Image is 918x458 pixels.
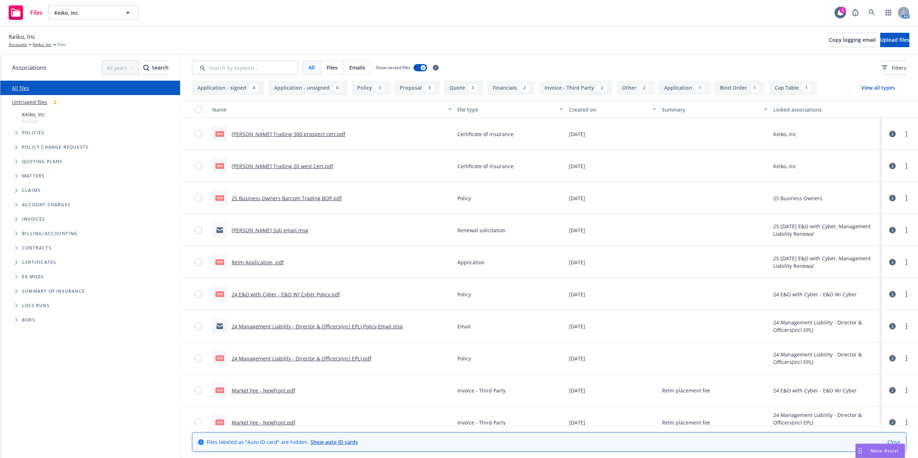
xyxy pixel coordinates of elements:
span: Invoice - Third Party [457,419,506,426]
button: Policy [352,81,390,95]
span: Contracts [22,246,52,250]
button: Upload files [880,33,909,47]
span: Relm placement fee [662,419,710,426]
button: SearchSearch [143,60,169,75]
a: All files [12,85,29,91]
span: Certificate of insurance [457,130,514,138]
a: more [902,418,911,427]
span: Email [457,323,471,330]
button: Created on [566,101,659,118]
a: Search [865,5,879,20]
svg: Search [143,65,149,71]
div: 4 [249,84,259,92]
span: pdf [215,163,224,169]
button: Copy logging email [829,33,876,47]
span: Policy [457,194,471,202]
button: Invoice - Third Party [539,81,612,95]
span: Files [30,10,42,15]
button: Cap Table [769,81,817,95]
span: Application [457,259,485,266]
button: Name [209,101,454,118]
span: [DATE] [569,259,585,266]
span: BORs [22,318,35,322]
div: 1 [750,84,760,92]
div: 24 Management Liability - Director & Officers(incl EPL) [773,411,879,426]
div: Keiko, Inc [773,162,796,170]
a: 24 Management Liability - Director & Officers(incl EPL) Policy Email.msg [232,323,403,330]
input: Select all [195,106,202,113]
span: Ex Mods [22,275,44,279]
div: 1 [695,84,705,92]
input: Toggle Row Selected [195,259,202,266]
span: Invoices [22,217,45,221]
button: Financials [487,81,535,95]
span: Claims [22,188,41,193]
span: Files [327,64,337,71]
span: pdf [215,131,224,136]
span: pdf [215,291,224,297]
span: Invoice - Third Party [457,387,506,394]
span: Policy change requests [22,145,89,149]
button: Quote [444,81,483,95]
button: Application [659,81,710,95]
span: pdf [215,355,224,361]
div: 3 [425,84,434,92]
input: Search by keyword... [192,60,298,75]
div: 3 [375,84,385,92]
span: Quoting plans [22,160,63,164]
div: Summary [662,106,760,113]
div: 24 E&O with Cyber - E&O W/ Cyber [773,291,857,298]
span: pdf [215,259,224,265]
span: All [309,64,315,71]
a: Close [887,438,900,446]
a: [PERSON_NAME] Trading 300 prospect cert.pdf [232,131,345,138]
a: Relm Application .pdf [232,259,284,266]
a: 24 Management Liability - Director & Officers(incl EPL).pdf [232,355,371,362]
div: Drag to move [856,444,865,458]
div: Folder Tree Example [0,226,180,327]
button: Proposal [394,81,440,95]
span: [DATE] [569,355,585,362]
span: Loss Runs [22,304,50,308]
span: Summary of insurance [22,289,85,293]
div: Created on [569,106,648,113]
span: [DATE] [569,323,585,330]
input: Toggle Row Selected [195,355,202,362]
button: Keiko, Inc [48,5,138,20]
a: 25 Business Owners Barcom Trading BOP.pdf [232,195,342,202]
div: Name [212,106,444,113]
a: Keiko, Inc [33,41,52,48]
input: Toggle Row Selected [195,291,202,298]
input: Toggle Row Selected [195,419,202,426]
div: Tree Example [0,109,180,226]
button: Linked associations [770,101,882,118]
span: Account [22,118,45,124]
a: more [902,290,911,298]
input: Toggle Row Selected [195,162,202,170]
button: Summary [659,101,771,118]
div: Keiko, Inc [773,130,796,138]
div: 2 [50,98,60,106]
span: Keiko, Inc [9,32,35,41]
a: more [902,354,911,363]
div: 25 [DATE] E&O with Cyber, Management Liability Renewal [773,223,879,238]
span: Renewal solicitation [457,226,506,234]
span: pdf [215,387,224,393]
a: more [902,194,911,202]
span: [DATE] [569,162,585,170]
a: Untriaged files [12,98,47,106]
span: pdf [215,419,224,425]
div: 4 [332,84,342,92]
span: Matters [22,174,45,178]
span: Associations [12,63,46,72]
span: Upload files [880,36,909,43]
input: Toggle Row Selected [195,194,202,202]
a: 24 E&O with Cyber - E&O W/ Cyber Policy.pdf [232,291,340,298]
span: Policy [457,355,471,362]
a: more [902,162,911,170]
span: Filters [882,64,906,72]
a: more [902,130,911,138]
span: [DATE] [569,291,585,298]
div: 25 Business Owners [773,194,822,202]
div: 2 [639,84,649,92]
